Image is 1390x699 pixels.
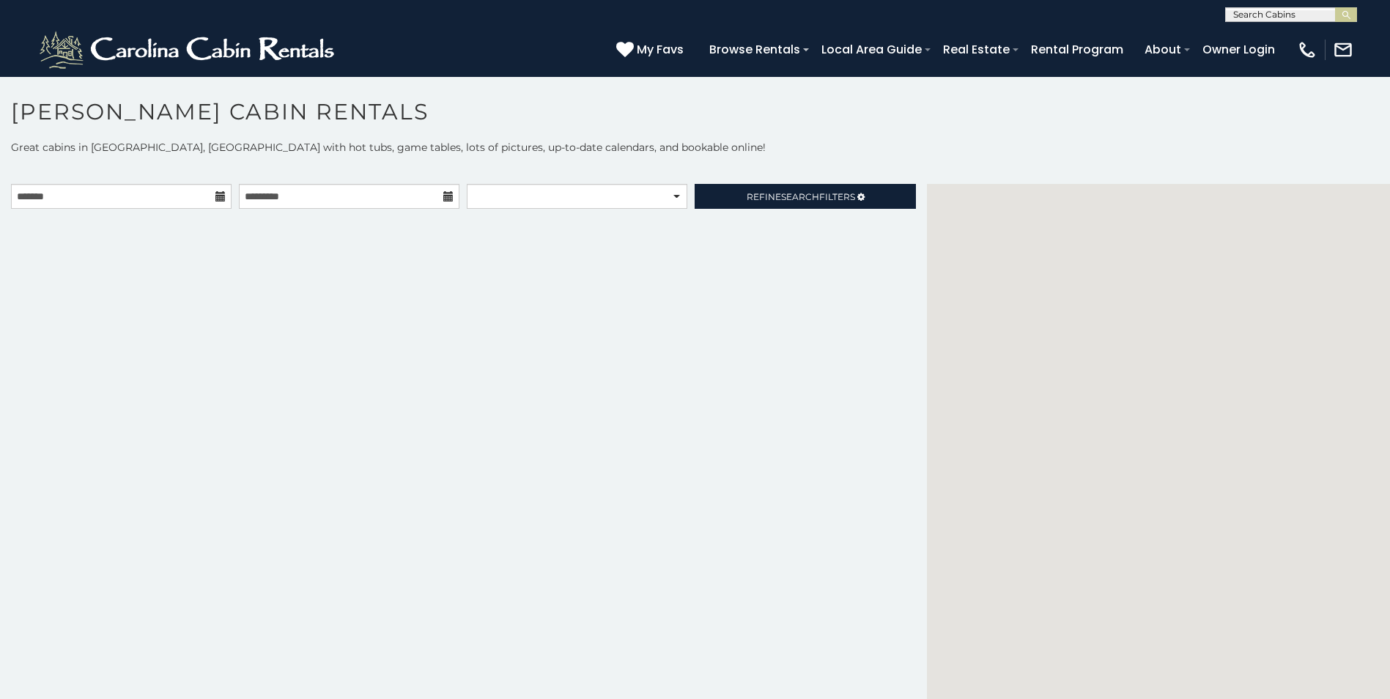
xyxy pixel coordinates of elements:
[1137,37,1188,62] a: About
[616,40,687,59] a: My Favs
[814,37,929,62] a: Local Area Guide
[695,184,915,209] a: RefineSearchFilters
[37,28,341,72] img: White-1-2.png
[702,37,807,62] a: Browse Rentals
[1024,37,1131,62] a: Rental Program
[1195,37,1282,62] a: Owner Login
[781,191,819,202] span: Search
[637,40,684,59] span: My Favs
[1333,40,1353,60] img: mail-regular-white.png
[747,191,855,202] span: Refine Filters
[1297,40,1317,60] img: phone-regular-white.png
[936,37,1017,62] a: Real Estate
